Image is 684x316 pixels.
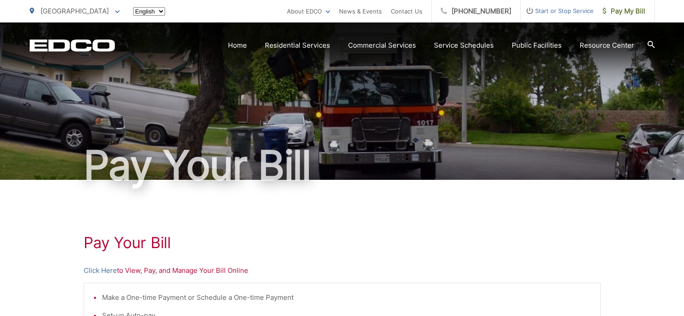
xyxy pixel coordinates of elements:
a: EDCD logo. Return to the homepage. [30,39,115,52]
a: Home [228,40,247,51]
a: News & Events [339,6,382,17]
a: Commercial Services [348,40,416,51]
select: Select a language [133,7,165,16]
a: About EDCO [287,6,330,17]
li: Make a One-time Payment or Schedule a One-time Payment [102,292,591,303]
h1: Pay Your Bill [30,143,655,188]
a: Residential Services [265,40,330,51]
a: Click Here [84,265,117,276]
a: Contact Us [391,6,422,17]
a: Public Facilities [512,40,562,51]
p: to View, Pay, and Manage Your Bill Online [84,265,601,276]
a: Service Schedules [434,40,494,51]
span: Pay My Bill [603,6,645,17]
a: Resource Center [580,40,634,51]
span: [GEOGRAPHIC_DATA] [40,7,109,15]
h1: Pay Your Bill [84,234,601,252]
